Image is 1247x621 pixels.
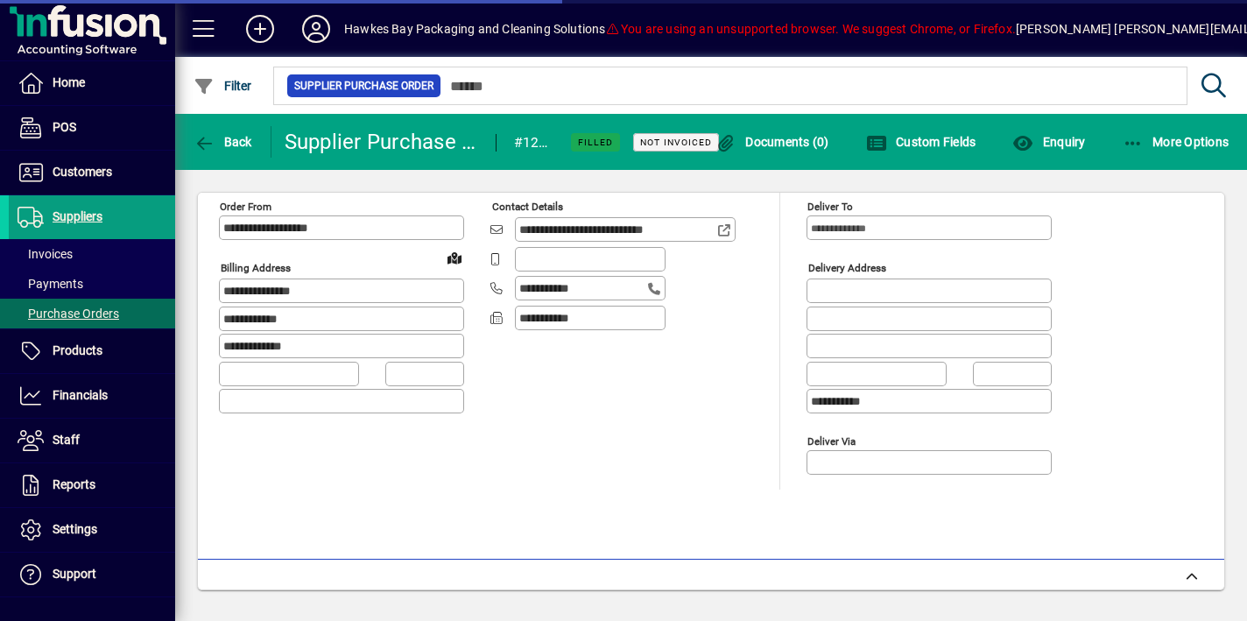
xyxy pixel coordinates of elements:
button: More Options [1118,126,1234,158]
a: Products [9,329,175,373]
a: View on map [440,243,469,272]
span: Financials [53,388,108,402]
button: Back [189,126,257,158]
span: Settings [53,522,97,536]
button: Filter [189,70,257,102]
span: Filled [578,137,613,148]
span: Home [53,75,85,89]
span: Enquiry [1012,135,1085,149]
span: POS [53,120,76,134]
span: Filter [194,79,252,93]
span: Purchase Orders [18,307,119,321]
button: Add [232,13,288,45]
span: Payments [18,277,83,291]
span: Customers [53,165,112,179]
div: Supplier Purchase Order [285,128,478,156]
mat-label: Order from [220,201,271,213]
span: Products [53,343,102,357]
a: Invoices [9,239,175,269]
span: You are using an unsupported browser. We suggest Chrome, or Firefox. [606,22,1016,36]
span: More Options [1123,135,1229,149]
span: Supplier Purchase Order [294,77,433,95]
button: Documents (0) [711,126,834,158]
a: Financials [9,374,175,418]
span: Documents (0) [715,135,829,149]
span: Suppliers [53,209,102,223]
a: POS [9,106,175,150]
mat-label: Deliver To [807,201,853,213]
a: Customers [9,151,175,194]
a: Settings [9,508,175,552]
span: Staff [53,433,80,447]
span: Invoices [18,247,73,261]
a: Reports [9,463,175,507]
a: Home [9,61,175,105]
mat-label: Deliver via [807,434,856,447]
a: Support [9,553,175,596]
a: Staff [9,419,175,462]
a: Payments [9,269,175,299]
a: Purchase Orders [9,299,175,328]
span: Reports [53,477,95,491]
div: Hawkes Bay Packaging and Cleaning Solutions [344,15,606,43]
button: Custom Fields [862,126,981,158]
button: Enquiry [1008,126,1089,158]
div: #12412 [514,129,549,157]
span: Not Invoiced [640,137,712,148]
button: Profile [288,13,344,45]
span: Custom Fields [866,135,976,149]
app-page-header-button: Back [175,126,271,158]
span: Back [194,135,252,149]
span: Support [53,567,96,581]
